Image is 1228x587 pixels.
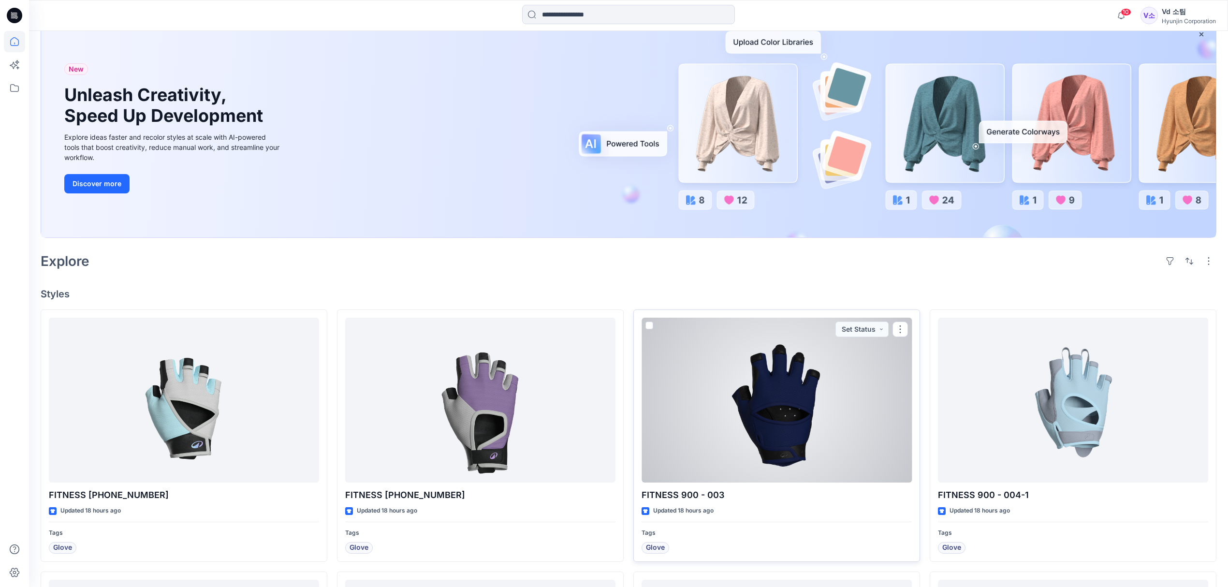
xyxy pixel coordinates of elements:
button: Discover more [64,174,130,193]
a: FITNESS 900 - 004-1 [938,318,1208,483]
span: Glove [646,542,665,554]
span: 10 [1121,8,1131,16]
p: Tags [938,528,1208,538]
p: FITNESS [PHONE_NUMBER] [49,488,319,502]
a: FITNESS 900-008-1 [345,318,615,483]
p: Updated 18 hours ago [60,506,121,516]
p: FITNESS [PHONE_NUMBER] [345,488,615,502]
div: V소 [1140,7,1158,24]
span: Glove [942,542,961,554]
h1: Unleash Creativity, Speed Up Development [64,85,267,126]
div: Explore ideas faster and recolor styles at scale with AI-powered tools that boost creativity, red... [64,132,282,162]
p: Updated 18 hours ago [950,506,1010,516]
a: Discover more [64,174,282,193]
h2: Explore [41,253,89,269]
p: Updated 18 hours ago [357,506,417,516]
p: FITNESS 900 - 004-1 [938,488,1208,502]
p: Tags [49,528,319,538]
span: New [69,63,84,75]
a: FITNESS 900 - 003 [642,318,912,483]
p: Tags [345,528,615,538]
span: Glove [53,542,72,554]
h4: Styles [41,288,1216,300]
a: FITNESS 900-006-1 [49,318,319,483]
p: Updated 18 hours ago [653,506,714,516]
p: FITNESS 900 - 003 [642,488,912,502]
span: Glove [350,542,368,554]
div: Vd 소팀 [1162,6,1216,17]
div: Hyunjin Corporation [1162,17,1216,25]
p: Tags [642,528,912,538]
